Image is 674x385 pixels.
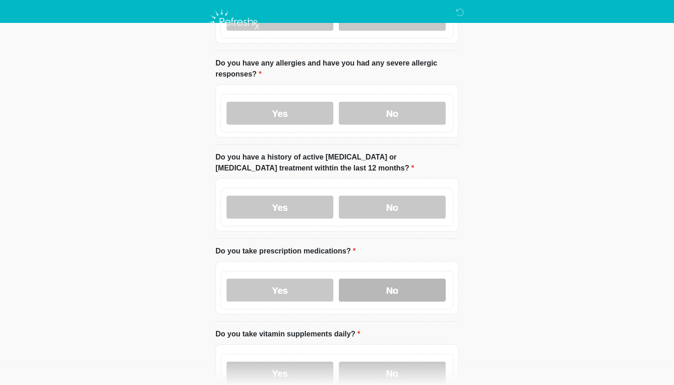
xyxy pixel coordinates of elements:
label: No [339,362,446,385]
label: Yes [227,196,333,219]
img: Refresh RX Logo [206,7,262,37]
label: Yes [227,102,333,125]
label: Do you have a history of active [MEDICAL_DATA] or [MEDICAL_DATA] treatment withtin the last 12 mo... [215,152,459,174]
label: Do you take prescription medications? [215,246,356,257]
label: Yes [227,279,333,302]
label: No [339,279,446,302]
label: Yes [227,362,333,385]
label: No [339,102,446,125]
label: No [339,196,446,219]
label: Do you have any allergies and have you had any severe allergic responses? [215,58,459,80]
label: Do you take vitamin supplements daily? [215,329,360,340]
